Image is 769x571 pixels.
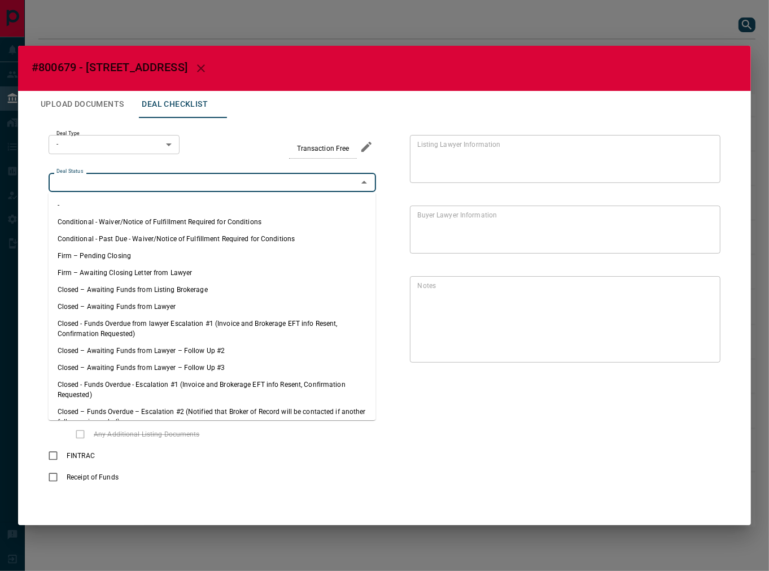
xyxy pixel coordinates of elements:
[49,281,376,298] li: Closed – Awaiting Funds from Listing Brokerage
[64,451,98,461] span: FINTRAC
[49,298,376,315] li: Closed – Awaiting Funds from Lawyer
[418,210,708,249] textarea: text field
[49,264,376,281] li: Firm – Awaiting Closing Letter from Lawyer
[49,197,376,213] li: -
[56,168,83,175] label: Deal Status
[91,429,203,439] span: Any Additional Listing Documents
[32,60,187,74] span: #800679 - [STREET_ADDRESS]
[49,403,376,430] li: Closed – Funds Overdue – Escalation #2 (Notified that Broker of Record will be contacted if anoth...
[49,247,376,264] li: Firm – Pending Closing
[418,281,708,358] textarea: text field
[32,91,133,118] button: Upload Documents
[49,342,376,359] li: Closed – Awaiting Funds from Lawyer – Follow Up #2
[56,130,80,137] label: Deal Type
[49,315,376,342] li: Closed - Funds Overdue from lawyer Escalation #1 (Invoice and Brokerage EFT info Resent, Confirma...
[49,213,376,230] li: Conditional - Waiver/Notice of Fulfillment Required for Conditions
[356,175,372,190] button: Close
[64,472,121,482] span: Receipt of Funds
[49,135,180,154] div: -
[357,137,376,156] button: edit
[49,359,376,376] li: Closed – Awaiting Funds from Lawyer – Follow Up #3
[133,91,217,118] button: Deal Checklist
[418,140,708,178] textarea: text field
[49,230,376,247] li: Conditional - Past Due - Waiver/Notice of Fulfillment Required for Conditions
[49,376,376,403] li: Closed - Funds Overdue - Escalation #1 (Invoice and Brokerage EFT info Resent, Confirmation Reque...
